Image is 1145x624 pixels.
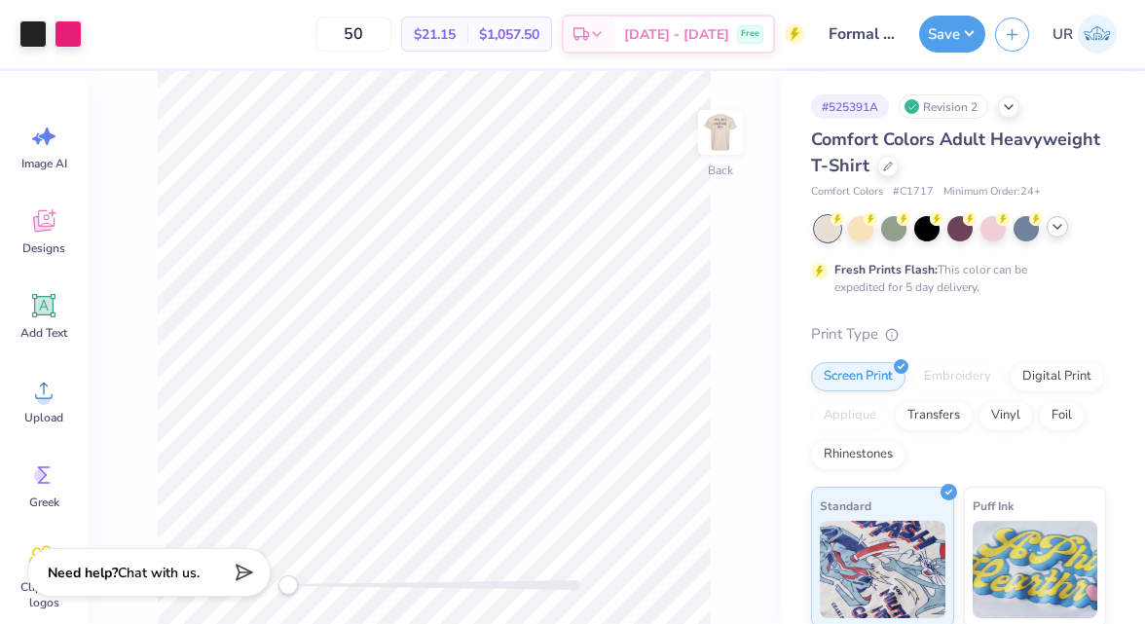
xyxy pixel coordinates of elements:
span: Standard [820,496,871,516]
div: Applique [811,401,889,430]
div: Back [708,162,733,179]
input: – – [315,17,391,52]
img: Umang Randhawa [1078,15,1117,54]
span: # C1717 [893,184,934,201]
button: Save [919,16,985,53]
span: Clipart & logos [12,579,76,610]
div: Embroidery [911,362,1004,391]
a: UR [1044,15,1126,54]
div: Rhinestones [811,440,905,469]
div: # 525391A [811,94,889,119]
span: Comfort Colors [811,184,883,201]
span: Upload [24,410,63,425]
div: Revision 2 [899,94,988,119]
input: Untitled Design [814,15,909,54]
strong: Fresh Prints Flash: [834,262,938,277]
img: Standard [820,521,945,618]
span: Minimum Order: 24 + [943,184,1041,201]
span: [DATE] - [DATE] [624,24,729,45]
span: $21.15 [414,24,456,45]
div: Print Type [811,323,1106,346]
span: Greek [29,495,59,510]
span: UR [1053,23,1073,46]
span: Chat with us. [118,564,200,582]
div: Accessibility label [278,575,298,595]
strong: Need help? [48,564,118,582]
img: Back [701,113,740,152]
div: Digital Print [1010,362,1104,391]
img: Puff Ink [973,521,1098,618]
span: Comfort Colors Adult Heavyweight T-Shirt [811,128,1100,177]
span: Puff Ink [973,496,1014,516]
div: Screen Print [811,362,905,391]
div: Vinyl [979,401,1033,430]
span: Designs [22,240,65,256]
span: Image AI [21,156,67,171]
div: Transfers [895,401,973,430]
span: $1,057.50 [479,24,539,45]
div: Foil [1039,401,1085,430]
div: This color can be expedited for 5 day delivery. [834,261,1074,296]
span: Add Text [20,325,67,341]
span: Free [741,27,759,41]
